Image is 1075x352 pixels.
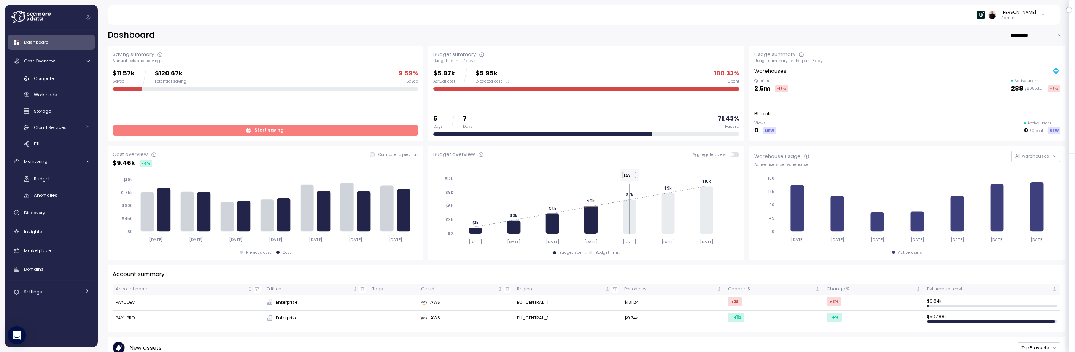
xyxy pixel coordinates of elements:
td: EU_CENTRAL_1 [514,295,621,311]
p: 2.5m [754,84,770,94]
tspan: $0 [127,229,133,234]
tspan: $3k [510,213,518,218]
a: Marketplace [8,243,95,258]
div: Not sorted [498,287,503,292]
th: CloudNot sorted [418,284,514,295]
a: Settings [8,285,95,300]
td: PAYUDEV [113,295,264,311]
div: Passed [725,124,739,129]
p: $120.67k [155,68,186,79]
p: / 0 total [1030,128,1043,134]
p: $5.95k [475,68,509,79]
a: Start saving [113,125,418,136]
tspan: [DATE] [623,239,636,244]
div: Region [517,286,604,293]
a: ETL [8,137,95,150]
div: Budget spent [559,250,586,255]
tspan: 180 [767,176,774,181]
p: / 808 total [1025,86,1043,91]
th: Change $Not sorted [725,284,824,295]
div: Not sorted [717,287,722,292]
span: Workloads [34,92,57,98]
tspan: [DATE] [349,237,363,242]
img: 67a86e9a0ae6e07bf18056ca.PNG [977,11,985,19]
tspan: [DATE] [1031,237,1045,242]
th: Change %Not sorted [823,284,924,295]
tspan: [DATE] [991,237,1004,242]
div: AWS [421,299,511,306]
span: ETL [34,141,40,147]
tspan: [DATE] [911,237,924,242]
div: Est. Annual cost [927,286,1051,293]
div: Not sorted [353,287,358,292]
span: Discovery [24,210,45,216]
div: +2 % [827,297,841,306]
div: Period cost [624,286,716,293]
span: Budget [34,176,50,182]
div: Edition [267,286,351,293]
th: EditionNot sorted [264,284,369,295]
p: Admin [1001,15,1036,21]
p: 0 [1024,126,1028,136]
tspan: [DATE] [871,237,884,242]
tspan: 0 [771,229,774,234]
div: -4 % [140,160,152,167]
td: $ 6.84k [924,295,1060,311]
div: Usage summary [754,51,795,58]
div: Not sorted [815,287,820,292]
tspan: [DATE] [831,237,844,242]
tspan: $3k [446,217,453,222]
p: 288 [1011,84,1023,94]
div: Saved [113,79,135,84]
tspan: $1k [472,220,479,225]
div: Cost overview [113,151,148,158]
div: Cloud [421,286,496,293]
div: Tags [372,286,415,293]
div: Budget for this 7 days [433,58,739,64]
tspan: [DATE] [189,237,202,242]
span: Compute [34,75,54,81]
a: Dashboard [8,35,95,50]
tspan: [DATE] [790,237,804,242]
div: Actual cost [433,79,455,84]
span: Enterprise [276,315,297,322]
p: $ 9.46k [113,158,135,169]
div: Previous cost [246,250,271,255]
tspan: $9k [445,190,453,195]
p: $11.57k [113,68,135,79]
div: Saving summary [113,51,154,58]
div: Budget limit [595,250,620,255]
span: Expected cost [475,79,502,84]
div: -411 $ [728,313,744,322]
tspan: [DATE] [229,237,242,242]
h2: Dashboard [108,30,155,41]
tspan: [DATE] [309,237,323,242]
span: Insights [24,229,42,235]
tspan: 90 [769,202,774,207]
p: Views [754,121,776,126]
p: $5.97k [433,68,455,79]
p: 100.33 % [714,68,739,79]
tspan: $10k [702,179,711,184]
tspan: 135 [768,189,774,194]
a: Budget [8,173,95,185]
p: Active users [1027,121,1051,126]
div: Active users per warehouse [754,162,1060,167]
div: Saved [406,79,418,84]
div: AWS [421,315,511,322]
tspan: [DATE] [269,237,283,242]
a: Insights [8,224,95,239]
a: Cost Overview [8,53,95,68]
div: Change $ [728,286,814,293]
div: Days [463,124,472,129]
tspan: $1.8k [123,177,133,182]
td: $9.74k [621,311,725,326]
div: Spent [728,79,739,84]
div: Not sorted [916,287,921,292]
a: Monitoring [8,154,95,169]
span: All warehouses [1015,153,1049,159]
span: Marketplace [24,247,51,253]
tspan: 45 [768,216,774,221]
p: 7 [463,114,472,124]
th: Est. Annual costNot sorted [924,284,1060,295]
